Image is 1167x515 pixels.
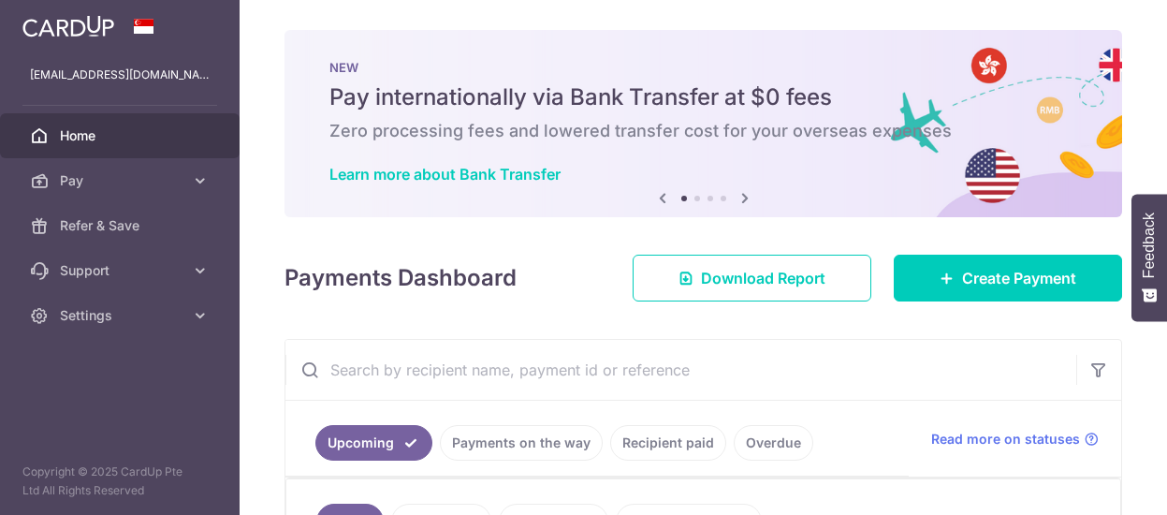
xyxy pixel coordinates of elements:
[22,15,114,37] img: CardUp
[734,425,813,461] a: Overdue
[284,261,517,295] h4: Payments Dashboard
[60,306,183,325] span: Settings
[894,255,1122,302] a: Create Payment
[931,430,1099,449] a: Read more on statuses
[440,425,603,461] a: Payments on the way
[633,255,871,302] a: Download Report
[60,171,183,190] span: Pay
[329,60,1077,75] p: NEW
[315,425,432,461] a: Upcoming
[60,216,183,235] span: Refer & Save
[701,267,825,289] span: Download Report
[30,66,210,84] p: [EMAIL_ADDRESS][DOMAIN_NAME]
[285,340,1076,400] input: Search by recipient name, payment id or reference
[931,430,1080,449] span: Read more on statuses
[610,425,726,461] a: Recipient paid
[329,82,1077,112] h5: Pay internationally via Bank Transfer at $0 fees
[1141,213,1158,278] span: Feedback
[329,120,1077,142] h6: Zero processing fees and lowered transfer cost for your overseas expenses
[60,261,183,280] span: Support
[1131,194,1167,321] button: Feedback - Show survey
[60,126,183,145] span: Home
[329,165,561,184] a: Learn more about Bank Transfer
[962,267,1076,289] span: Create Payment
[1047,459,1148,506] iframe: Opens a widget where you can find more information
[284,30,1122,217] img: Bank transfer banner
